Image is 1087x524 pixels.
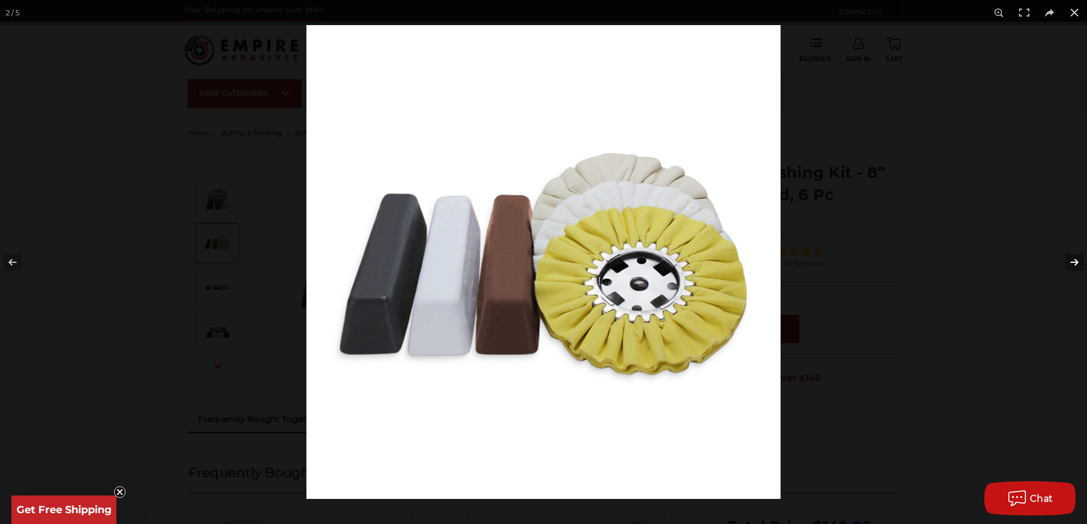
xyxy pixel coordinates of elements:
[17,503,112,516] span: Get Free Shipping
[1030,493,1053,504] span: Chat
[11,495,116,524] div: Get Free ShippingClose teaser
[114,486,126,498] button: Close teaser
[1047,234,1087,291] button: Next (arrow right)
[306,25,781,499] img: Aluminum_Airway_Polishing_Kit_8_Inch__68496.1634320078.jpg
[984,481,1076,515] button: Chat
